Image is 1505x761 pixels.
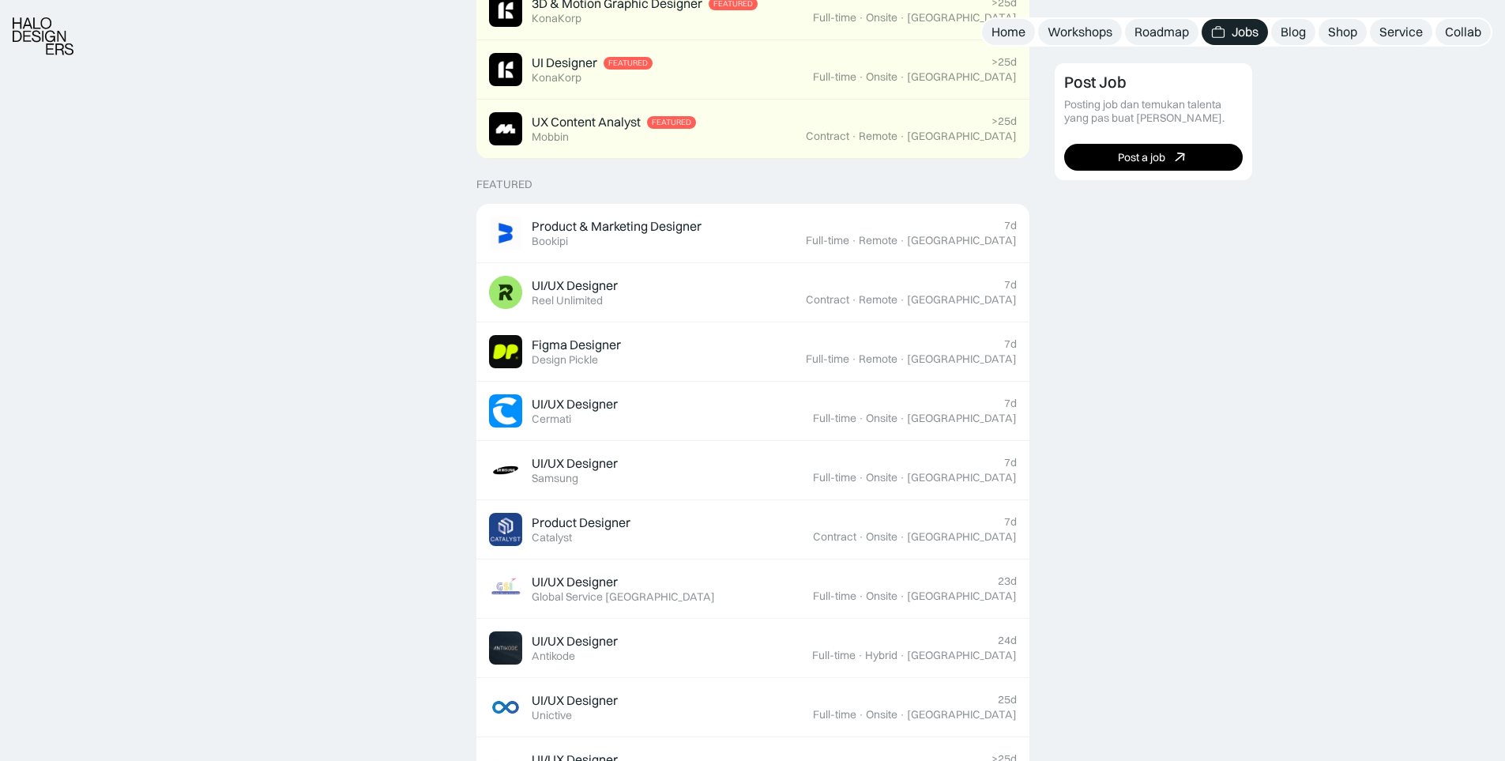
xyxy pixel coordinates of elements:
[532,235,568,248] div: Bookipi
[476,382,1029,441] a: Job ImageUI/UX DesignerCermati7dFull-time·Onsite·[GEOGRAPHIC_DATA]
[899,130,905,143] div: ·
[1319,19,1367,45] a: Shop
[1202,19,1268,45] a: Jobs
[859,234,897,247] div: Remote
[858,530,864,544] div: ·
[899,412,905,425] div: ·
[489,572,522,605] img: Job Image
[907,352,1017,366] div: [GEOGRAPHIC_DATA]
[1232,24,1259,40] div: Jobs
[813,11,856,24] div: Full-time
[1004,278,1017,292] div: 7d
[532,455,618,472] div: UI/UX Designer
[532,472,578,485] div: Samsung
[532,531,572,544] div: Catalyst
[866,530,897,544] div: Onsite
[476,178,532,191] div: Featured
[1379,24,1423,40] div: Service
[858,471,864,484] div: ·
[899,708,905,721] div: ·
[907,70,1017,84] div: [GEOGRAPHIC_DATA]
[489,53,522,86] img: Job Image
[1281,24,1306,40] div: Blog
[476,559,1029,619] a: Job ImageUI/UX DesignerGlobal Service [GEOGRAPHIC_DATA]23dFull-time·Onsite·[GEOGRAPHIC_DATA]
[489,112,522,145] img: Job Image
[608,58,648,68] div: Featured
[866,70,897,84] div: Onsite
[532,218,702,235] div: Product & Marketing Designer
[532,294,603,307] div: Reel Unlimited
[1064,144,1243,171] a: Post a job
[907,130,1017,143] div: [GEOGRAPHIC_DATA]
[476,100,1029,159] a: Job ImageUX Content AnalystFeaturedMobbin>25dContract·Remote·[GEOGRAPHIC_DATA]
[857,649,863,662] div: ·
[476,322,1029,382] a: Job ImageFigma DesignerDesign Pickle7dFull-time·Remote·[GEOGRAPHIC_DATA]
[813,708,856,721] div: Full-time
[899,234,905,247] div: ·
[866,471,897,484] div: Onsite
[998,634,1017,647] div: 24d
[858,708,864,721] div: ·
[532,633,618,650] div: UI/UX Designer
[1064,98,1243,125] div: Posting job dan temukan talenta yang pas buat [PERSON_NAME].
[991,55,1017,69] div: >25d
[812,649,856,662] div: Full-time
[982,19,1035,45] a: Home
[851,293,857,307] div: ·
[532,353,598,367] div: Design Pickle
[489,217,522,250] img: Job Image
[899,590,905,603] div: ·
[489,691,522,724] img: Job Image
[1118,150,1165,164] div: Post a job
[813,412,856,425] div: Full-time
[813,590,856,603] div: Full-time
[907,649,1017,662] div: [GEOGRAPHIC_DATA]
[998,693,1017,706] div: 25d
[806,352,849,366] div: Full-time
[476,678,1029,737] a: Job ImageUI/UX DesignerUnictive25dFull-time·Onsite·[GEOGRAPHIC_DATA]
[476,263,1029,322] a: Job ImageUI/UX DesignerReel Unlimited7dContract·Remote·[GEOGRAPHIC_DATA]
[489,335,522,368] img: Job Image
[806,130,849,143] div: Contract
[991,115,1017,128] div: >25d
[859,352,897,366] div: Remote
[1271,19,1315,45] a: Blog
[489,513,522,546] img: Job Image
[532,396,618,413] div: UI/UX Designer
[1328,24,1357,40] div: Shop
[1004,456,1017,469] div: 7d
[859,293,897,307] div: Remote
[858,412,864,425] div: ·
[858,11,864,24] div: ·
[532,650,575,663] div: Antikode
[866,11,897,24] div: Onsite
[476,619,1029,678] a: Job ImageUI/UX DesignerAntikode24dFull-time·Hybrid·[GEOGRAPHIC_DATA]
[851,234,857,247] div: ·
[532,277,618,294] div: UI/UX Designer
[1445,24,1481,40] div: Collab
[998,575,1017,588] div: 23d
[813,530,856,544] div: Contract
[489,454,522,487] img: Job Image
[813,70,856,84] div: Full-time
[532,55,597,71] div: UI Designer
[899,70,905,84] div: ·
[858,70,864,84] div: ·
[532,71,581,85] div: KonaKorp
[899,530,905,544] div: ·
[899,11,905,24] div: ·
[907,293,1017,307] div: [GEOGRAPHIC_DATA]
[1004,219,1017,232] div: 7d
[899,293,905,307] div: ·
[806,293,849,307] div: Contract
[866,590,897,603] div: Onsite
[532,413,571,426] div: Cermati
[489,631,522,665] img: Job Image
[1125,19,1198,45] a: Roadmap
[907,234,1017,247] div: [GEOGRAPHIC_DATA]
[907,530,1017,544] div: [GEOGRAPHIC_DATA]
[532,337,621,353] div: Figma Designer
[866,708,897,721] div: Onsite
[851,352,857,366] div: ·
[865,649,897,662] div: Hybrid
